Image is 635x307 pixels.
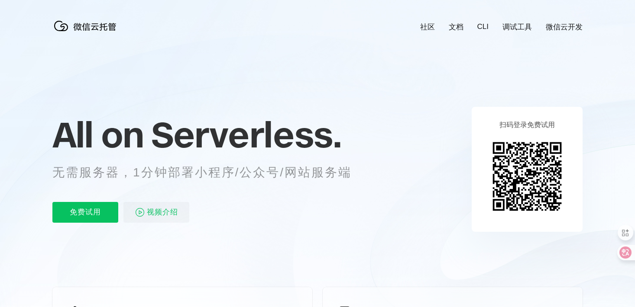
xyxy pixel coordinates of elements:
span: All on [52,113,143,156]
img: 微信云托管 [52,17,122,35]
a: 调试工具 [502,22,532,32]
a: 微信云开发 [546,22,583,32]
p: 扫码登录免费试用 [499,121,555,130]
a: 微信云托管 [52,29,122,36]
a: 社区 [420,22,435,32]
p: 免费试用 [52,202,118,223]
span: 视频介绍 [147,202,178,223]
p: 无需服务器，1分钟部署小程序/公众号/网站服务端 [52,164,368,181]
span: Serverless. [151,113,341,156]
a: CLI [477,22,489,31]
img: video_play.svg [135,207,145,217]
a: 文档 [449,22,463,32]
